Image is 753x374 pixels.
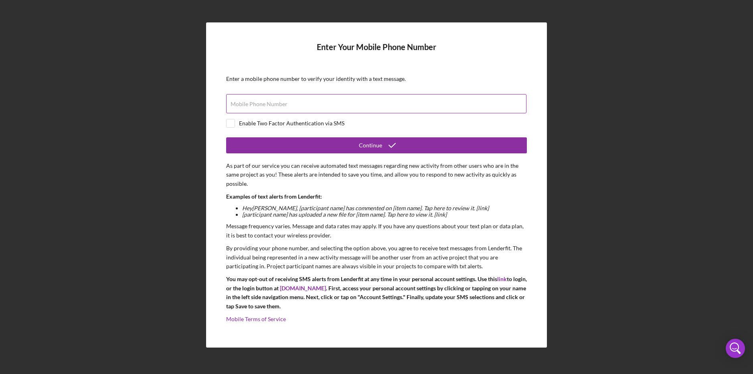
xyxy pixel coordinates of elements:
[280,285,326,292] a: [DOMAIN_NAME]
[226,244,527,271] p: By providing your phone number, and selecting the option above, you agree to receive text message...
[226,275,527,311] p: You may opt-out of receiving SMS alerts from Lenderfit at any time in your personal account setti...
[242,211,527,218] li: [participant name] has uploaded a new file for [item name]. Tap here to view it. [link]
[226,316,286,322] a: Mobile Terms of Service
[231,101,287,107] label: Mobile Phone Number
[226,161,527,188] p: As part of our service you can receive automated text messages regarding new activity from other ...
[226,192,527,201] p: Examples of text alerts from Lenderfit:
[226,42,527,64] h4: Enter Your Mobile Phone Number
[226,76,527,82] div: Enter a mobile phone number to verify your identity with a text message.
[226,222,527,240] p: Message frequency varies. Message and data rates may apply. If you have any questions about your ...
[239,120,344,127] div: Enable Two Factor Authentication via SMS
[226,137,527,153] button: Continue
[726,339,745,358] div: Open Intercom Messenger
[242,205,527,211] li: Hey [PERSON_NAME] , [participant name] has commented on [item name]. Tap here to review it. [link]
[359,137,382,153] div: Continue
[497,275,507,282] a: link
